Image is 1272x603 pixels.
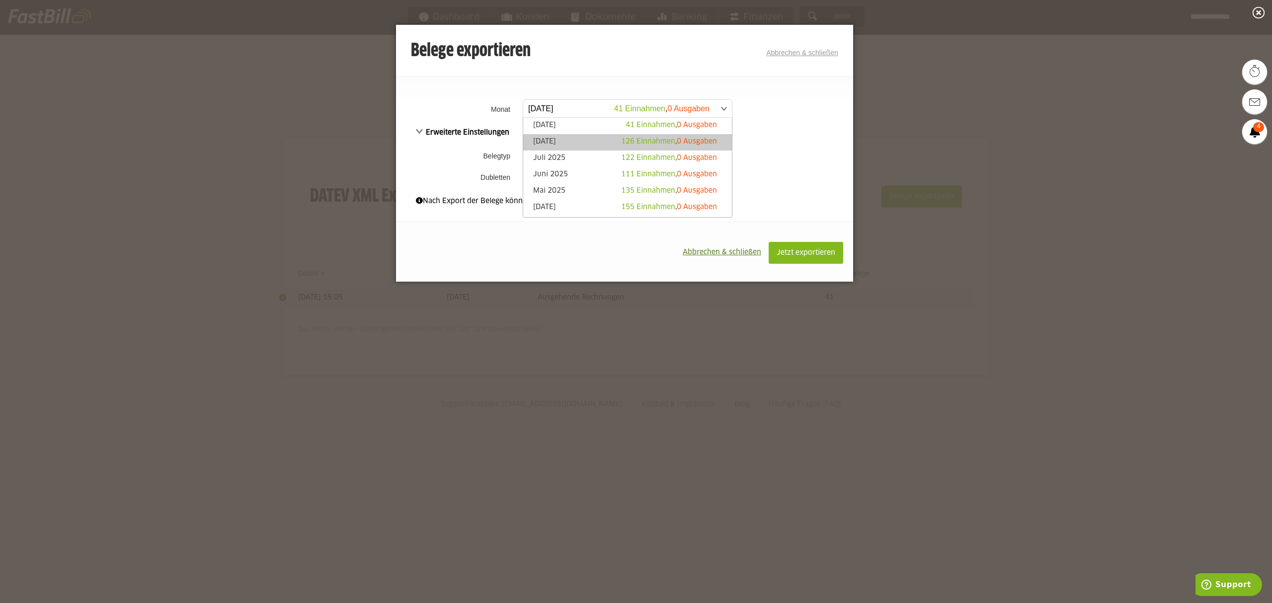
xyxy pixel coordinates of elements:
[528,153,727,164] a: Juli 2025
[675,242,769,263] button: Abbrechen & schließen
[677,204,717,211] span: 0 Ausgaben
[528,169,727,181] a: Juni 2025
[621,153,717,163] div: ,
[528,120,727,132] a: [DATE]
[528,137,727,148] a: [DATE]
[677,122,717,129] span: 0 Ausgaben
[528,202,727,214] a: [DATE]
[683,249,761,256] span: Abbrechen & schließen
[1195,573,1262,598] iframe: Öffnet ein Widget, in dem Sie weitere Informationen finden
[396,169,520,186] th: Dubletten
[621,171,675,178] span: 111 Einnahmen
[416,196,833,207] div: Nach Export der Belege können diese nicht mehr bearbeitet werden.
[621,169,717,179] div: ,
[677,138,717,145] span: 0 Ausgaben
[621,202,717,212] div: ,
[411,41,531,61] h3: Belege exportieren
[1253,122,1264,132] span: 4
[396,96,520,122] th: Monat
[1242,119,1267,144] a: 4
[769,242,843,264] button: Jetzt exportieren
[677,187,717,194] span: 0 Ausgaben
[416,129,509,136] span: Erweiterte Einstellungen
[766,49,838,57] a: Abbrechen & schließen
[677,171,717,178] span: 0 Ausgaben
[396,143,520,169] th: Belegtyp
[621,204,675,211] span: 155 Einnahmen
[621,138,675,145] span: 126 Einnahmen
[621,154,675,161] span: 122 Einnahmen
[621,186,717,196] div: ,
[528,186,727,197] a: Mai 2025
[621,137,717,147] div: ,
[777,249,835,256] span: Jetzt exportieren
[621,187,675,194] span: 135 Einnahmen
[677,154,717,161] span: 0 Ausgaben
[626,120,717,130] div: ,
[626,122,675,129] span: 41 Einnahmen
